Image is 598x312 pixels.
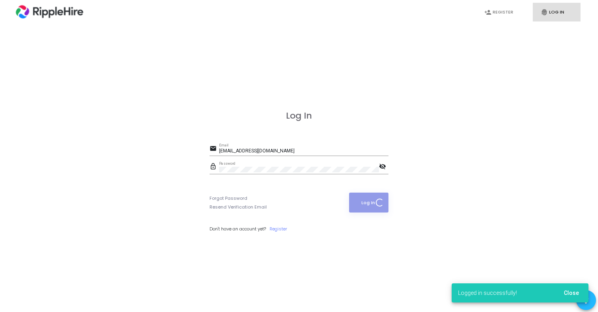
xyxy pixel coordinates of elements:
a: Register [270,226,287,232]
input: Email [219,148,388,154]
span: Close [564,290,579,296]
mat-icon: email [210,144,219,154]
a: Resend Verification Email [210,204,267,211]
span: Don't have an account yet? [210,226,266,232]
i: fingerprint [541,9,548,16]
a: fingerprintLog In [533,3,581,21]
span: Logged in successfully! [458,289,517,297]
h3: Log In [210,111,388,121]
img: logo [13,2,86,22]
a: Forgot Password [210,195,247,202]
a: person_addRegister [476,3,524,21]
mat-icon: lock_outline [210,162,219,172]
i: person_add [484,9,491,16]
button: Log In [349,193,388,213]
mat-icon: visibility_off [379,162,388,172]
